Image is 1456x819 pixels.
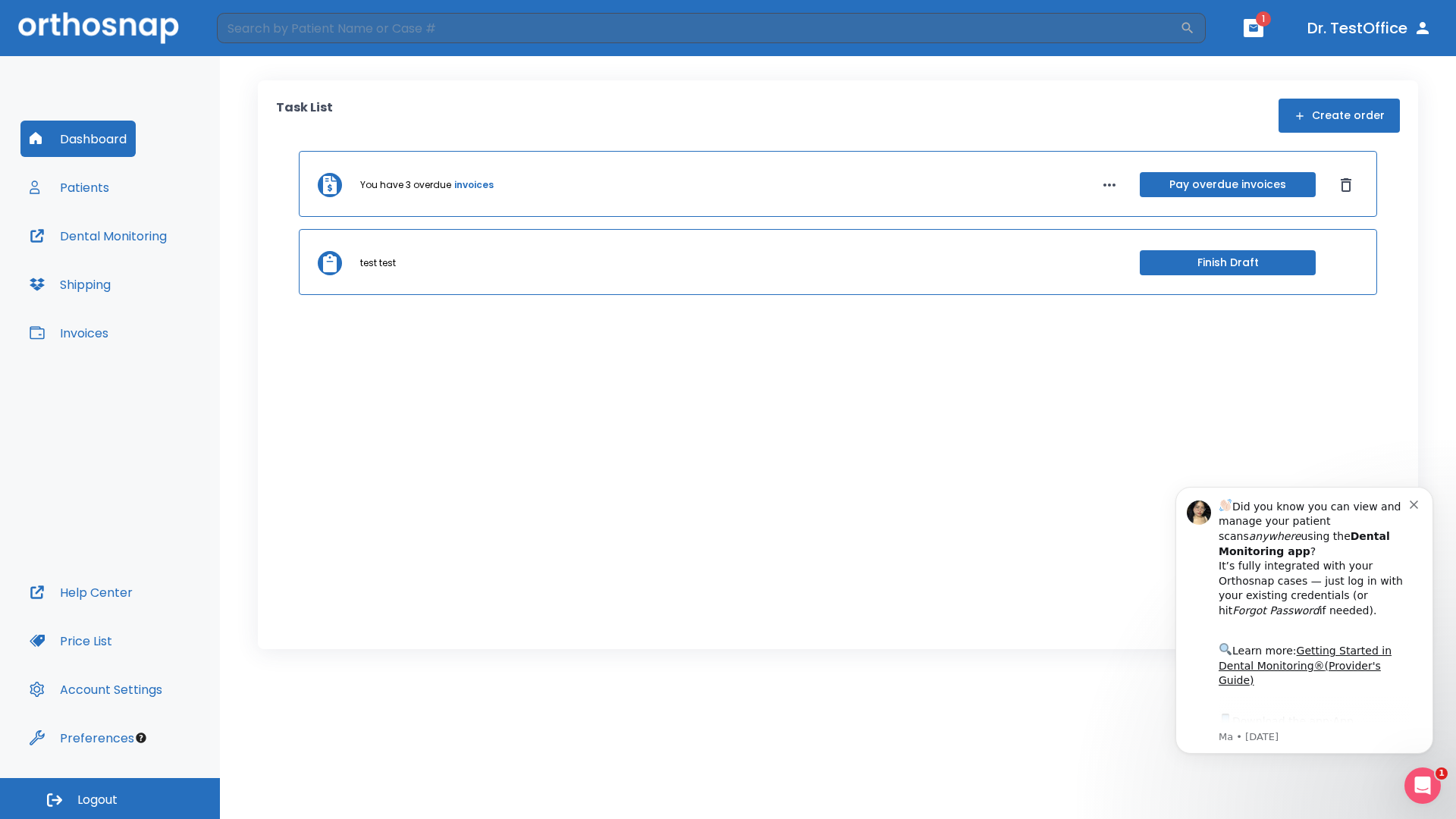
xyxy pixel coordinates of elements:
[454,178,494,192] a: invoices
[1404,767,1441,804] iframe: Intercom live chat
[20,671,171,708] button: Account Settings
[1279,99,1400,133] button: Create order
[276,99,333,133] p: Task List
[1140,250,1316,275] button: Finish Draft
[1301,14,1438,42] button: Dr. TestOffice
[1256,11,1271,27] span: 1
[77,792,118,808] span: Logout
[1140,172,1316,197] button: Pay overdue invoices
[20,169,118,206] button: Patients
[20,266,120,303] button: Shipping
[20,218,176,254] button: Dental Monitoring
[18,12,179,43] img: Orthosnap
[217,13,1180,43] input: Search by Patient Name or Case #
[1153,468,1456,811] iframe: Intercom notifications message
[20,623,121,659] button: Price List
[360,256,396,270] p: test test
[20,720,143,756] button: Preferences
[134,731,148,745] div: Tooltip anchor
[1334,173,1358,197] button: Dismiss
[20,574,142,610] button: Help Center
[20,121,136,157] button: Dashboard
[1436,767,1448,780] span: 1
[360,178,451,192] p: You have 3 overdue
[20,315,118,351] button: Invoices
